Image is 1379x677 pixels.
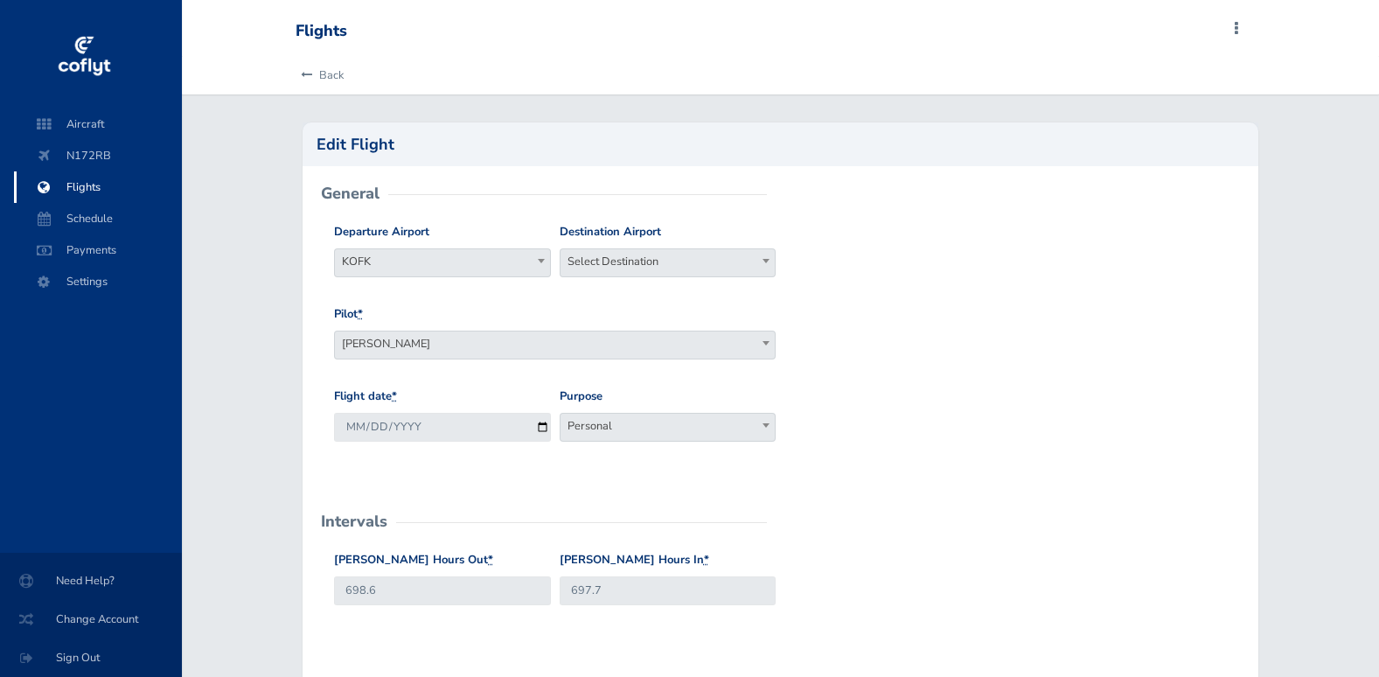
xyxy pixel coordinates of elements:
[334,331,776,359] span: Paul Karr
[334,387,397,406] label: Flight date
[358,306,363,322] abbr: required
[560,413,777,442] span: Personal
[488,552,493,568] abbr: required
[560,551,709,569] label: [PERSON_NAME] Hours In
[560,223,661,241] label: Destination Airport
[21,565,161,597] span: Need Help?
[31,203,164,234] span: Schedule
[704,552,709,568] abbr: required
[334,223,429,241] label: Departure Airport
[335,249,550,274] span: KOFK
[31,266,164,297] span: Settings
[334,248,551,277] span: KOFK
[296,56,344,94] a: Back
[31,171,164,203] span: Flights
[55,31,113,83] img: coflyt logo
[321,185,380,201] h2: General
[296,22,347,41] div: Flights
[334,551,493,569] label: [PERSON_NAME] Hours Out
[334,305,363,324] label: Pilot
[392,388,397,404] abbr: required
[321,513,387,529] h2: Intervals
[31,140,164,171] span: N172RB
[317,136,1244,152] h2: Edit Flight
[560,387,602,406] label: Purpose
[335,332,775,356] span: Paul Karr
[31,108,164,140] span: Aircraft
[561,414,776,438] span: Personal
[31,234,164,266] span: Payments
[560,248,777,277] span: Select Destination
[21,642,161,674] span: Sign Out
[561,249,776,274] span: Select Destination
[21,604,161,635] span: Change Account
